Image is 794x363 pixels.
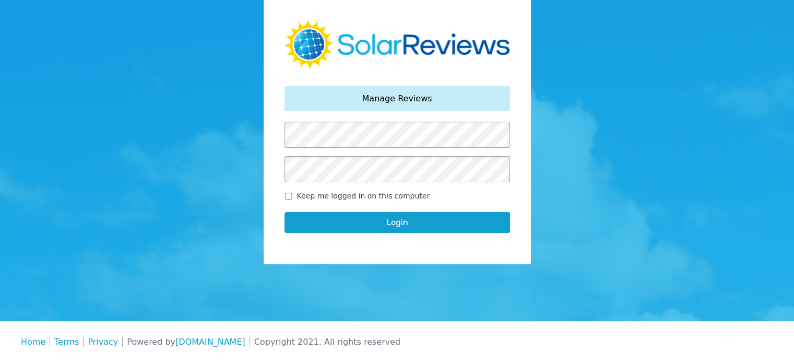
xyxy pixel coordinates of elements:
[297,191,430,202] span: Keep me logged in on this computer
[84,337,123,347] a: Privacy
[123,337,250,347] a: Powered by[DOMAIN_NAME]
[285,193,293,200] input: Keep me logged in on this computer
[50,337,84,347] a: Terms
[17,337,50,347] a: Home
[285,212,510,233] button: Login
[362,92,432,105] p: Manage Reviews
[127,337,175,347] span: Powered by
[250,336,405,348] p: Copyright 2021. All rights reserved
